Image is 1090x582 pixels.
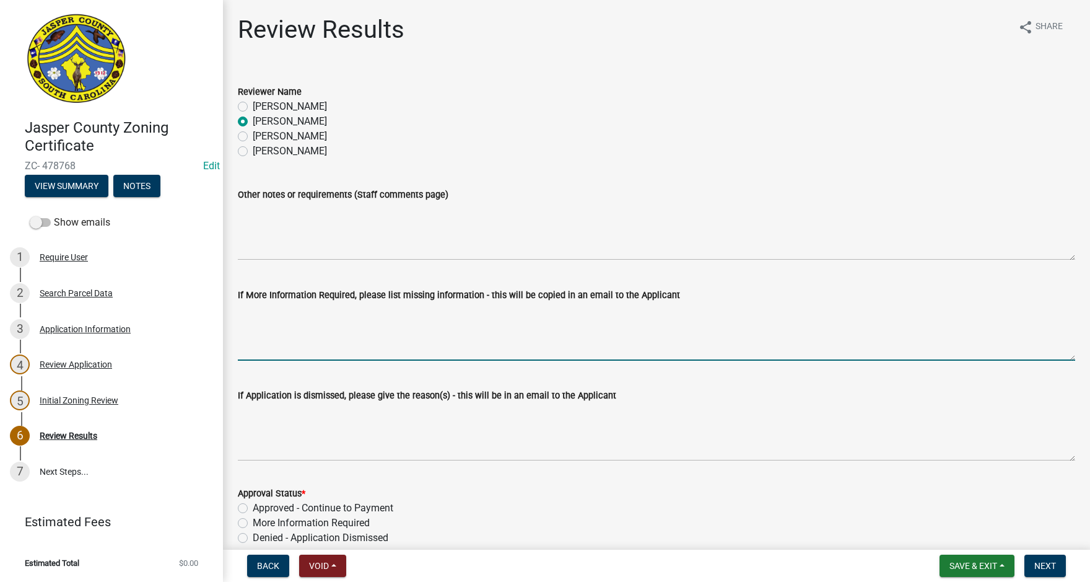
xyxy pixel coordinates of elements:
div: Review Application [40,360,112,369]
a: Estimated Fees [10,509,203,534]
button: Next [1024,555,1066,577]
div: 7 [10,462,30,482]
div: 2 [10,283,30,303]
div: 3 [10,319,30,339]
label: Approved - Continue to Payment [253,501,393,516]
div: 4 [10,355,30,374]
span: Estimated Total [25,559,79,567]
i: share [1018,20,1033,35]
label: More Information Required [253,516,370,531]
div: Search Parcel Data [40,289,113,298]
button: Save & Exit [940,555,1014,577]
button: View Summary [25,175,108,197]
button: Back [247,555,289,577]
wm-modal-confirm: Summary [25,182,108,192]
div: 6 [10,426,30,446]
button: Notes [113,175,160,197]
label: Other notes or requirements (Staff comments page) [238,191,448,200]
button: shareShare [1008,15,1073,39]
wm-modal-confirm: Notes [113,182,160,192]
label: Denied - Application Dismissed [253,531,388,545]
h4: Jasper County Zoning Certificate [25,119,213,155]
div: 1 [10,247,30,267]
div: 5 [10,390,30,410]
img: Jasper County, South Carolina [25,13,128,106]
span: $0.00 [179,559,198,567]
span: Void [309,561,329,571]
div: Initial Zoning Review [40,396,118,405]
label: Show emails [30,215,110,230]
span: Back [257,561,279,571]
div: Require User [40,253,88,262]
span: Save & Exit [949,561,997,571]
label: If Application is dismissed, please give the reason(s) - this will be in an email to the Applicant [238,392,616,400]
span: Share [1035,20,1063,35]
span: ZC- 478768 [25,160,198,172]
button: Void [299,555,346,577]
label: [PERSON_NAME] [253,99,327,114]
div: Application Information [40,325,131,333]
wm-modal-confirm: Edit Application Number [203,160,220,172]
a: Edit [203,160,220,172]
label: If More Information Required, please list missing information - this will be copied in an email t... [238,291,680,300]
div: Review Results [40,431,97,440]
h1: Review Results [238,15,404,45]
label: [PERSON_NAME] [253,114,327,129]
label: Reviewer Name [238,88,302,97]
span: Next [1034,561,1056,571]
label: [PERSON_NAME] [253,129,327,144]
label: Approval Status [238,490,305,498]
label: [PERSON_NAME] [253,144,327,159]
